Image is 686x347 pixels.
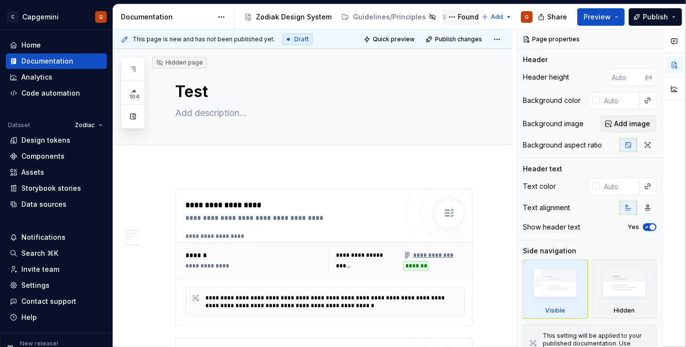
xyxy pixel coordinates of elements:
div: Contact support [21,297,76,306]
span: 104 [128,93,141,100]
div: G [99,13,103,21]
a: Documentation [6,53,107,69]
a: Assets [6,165,107,180]
textarea: Test [173,80,471,103]
div: Storybook stories [21,183,81,193]
div: Foundations [458,12,500,22]
span: Draft [294,35,309,43]
div: Visible [523,260,588,319]
span: Add [491,13,503,21]
div: Code automation [21,88,80,98]
div: C [7,11,18,23]
a: Design tokens [6,132,107,148]
button: Help [6,310,107,325]
a: Foundations [442,9,504,25]
span: Add image [614,119,650,129]
div: Text color [523,182,556,191]
div: Header text [523,164,562,174]
a: Guidelines/Principles [337,9,440,25]
input: Auto [600,178,639,195]
span: This page is new and has not been published yet. [133,35,275,43]
a: Code automation [6,85,107,101]
div: Hidden [614,307,635,314]
div: G [525,13,529,21]
button: Search ⌘K [6,246,107,261]
div: Dataset [8,121,30,129]
label: Yes [628,223,639,231]
div: Visible [545,307,565,314]
span: Publish [643,12,668,22]
button: Zodiac [70,118,107,132]
span: Quick preview [373,35,415,43]
a: Analytics [6,69,107,85]
span: Zodiac [75,121,95,129]
button: Add image [600,115,656,132]
div: Documentation [21,56,73,66]
div: Components [21,151,65,161]
button: Preview [577,8,625,26]
div: Help [21,313,37,322]
div: Text alignment [523,203,570,213]
a: Components [6,149,107,164]
button: CCapgeminiG [2,6,111,27]
span: Preview [584,12,611,22]
div: Search ⌘K [21,248,58,258]
a: Zodiak Design System [240,9,335,25]
div: Header height [523,72,569,82]
div: Guidelines/Principles [353,12,426,22]
a: Storybook stories [6,181,107,196]
p: px [645,73,653,81]
button: Contact support [6,294,107,309]
div: Page tree [240,7,477,27]
input: Auto [600,92,639,109]
div: Invite team [21,264,59,274]
div: Analytics [21,72,52,82]
div: Data sources [21,199,67,209]
button: Notifications [6,230,107,245]
a: Data sources [6,197,107,212]
div: Background image [523,119,584,129]
div: Side navigation [523,246,576,256]
div: Show header text [523,222,580,232]
a: Invite team [6,262,107,277]
div: Background aspect ratio [523,140,602,150]
button: Quick preview [361,33,419,46]
div: Background color [523,96,581,105]
div: Header [523,55,548,65]
div: Settings [21,281,50,290]
a: Settings [6,278,107,293]
button: Publish changes [423,33,486,46]
span: Share [547,12,567,22]
div: Hidden page [156,59,203,66]
a: Home [6,37,107,53]
div: Hidden [592,260,657,319]
button: Share [533,8,573,26]
div: Documentation [121,12,213,22]
button: Publish [629,8,682,26]
input: Auto [608,68,645,86]
div: Notifications [21,232,66,242]
div: Home [21,40,41,50]
span: Publish changes [435,35,482,43]
div: Zodiak Design System [256,12,332,22]
div: Assets [21,167,44,177]
button: Add [479,10,515,24]
div: Design tokens [21,135,70,145]
div: Capgemini [22,12,59,22]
